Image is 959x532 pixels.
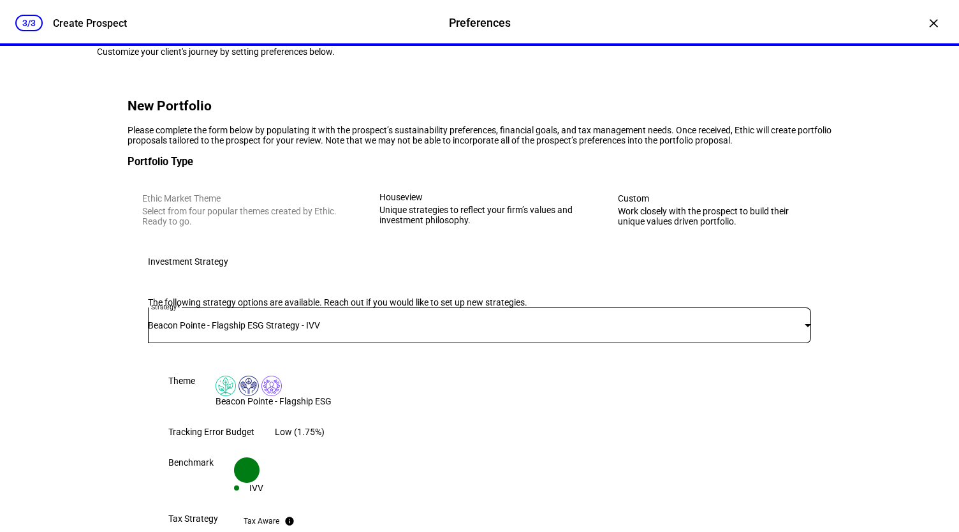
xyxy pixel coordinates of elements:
[168,427,254,437] div: Tracking Error Budget
[449,15,511,31] div: Preferences
[216,396,332,406] div: Beacon Pointe - Flagship ESG
[15,15,43,31] div: 3/3
[603,179,831,241] eth-mega-radio-button: Custom
[148,256,228,267] div: Investment Strategy
[618,193,817,203] div: Custom
[618,206,817,226] div: Work closely with the prospect to build their unique values driven portfolio.
[238,376,259,396] img: humanRights.colored.svg
[148,297,612,307] div: The following strategy options are available. Reach out if you would like to set up new strategies.
[261,376,282,396] img: corporateEthics.colored.svg
[366,179,592,241] eth-mega-radio-button: Houseview
[379,205,579,225] div: Unique strategies to reflect your firm’s values and investment philosophy.
[128,98,831,114] h2: New Portfolio
[216,376,236,396] img: climateChange.colored.svg
[168,457,214,468] div: Benchmark
[53,17,127,29] div: Create Prospect
[128,156,831,168] h3: Portfolio Type
[148,320,320,330] span: Beacon Pointe - Flagship ESG Strategy - IVV
[97,47,862,57] div: Customize your client's journey by setting preferences below.
[249,483,263,493] div: IVV
[128,125,831,145] div: Please complete the form below by populating it with the prospect’s sustainability preferences, f...
[379,192,579,202] div: Houseview
[275,427,325,437] div: Low (1.75%)
[168,376,195,386] div: Theme
[168,514,218,524] div: Tax Strategy
[284,516,295,526] mat-icon: info
[244,516,279,526] div: Tax Aware
[923,13,944,33] div: ×
[151,303,177,311] mat-label: Strategy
